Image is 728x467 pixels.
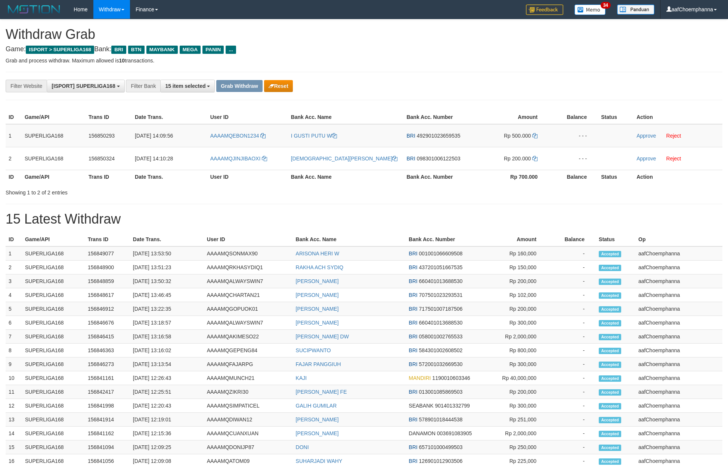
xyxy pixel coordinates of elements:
td: AAAAMQAKIMESO22 [204,330,293,344]
th: Bank Acc. Name [293,233,406,246]
span: ... [226,46,236,54]
span: Copy 707501023293531 to clipboard [419,292,463,298]
span: Copy 013001085869503 to clipboard [419,389,463,395]
th: Status [598,110,633,124]
td: [DATE] 13:46:45 [130,288,204,302]
td: AAAAMQCHARTAN21 [204,288,293,302]
th: Bank Acc. Name [288,110,404,124]
td: Rp 160,000 [475,246,548,261]
span: BRI [409,320,417,326]
a: Reject [666,156,681,162]
span: BRI [406,133,415,139]
span: MAYBANK [146,46,178,54]
span: Accepted [599,348,621,354]
td: - [548,344,596,357]
td: Rp 102,000 [475,288,548,302]
span: Accepted [599,334,621,340]
td: 1 [6,246,22,261]
td: - [548,440,596,454]
td: aafChoemphanna [635,427,722,440]
td: AAAAMQDIWAN12 [204,413,293,427]
td: SUPERLIGA168 [22,399,85,413]
a: GALIH GUMILAR [296,403,337,409]
th: Op [635,233,722,246]
td: Rp 200,000 [475,302,548,316]
th: Date Trans. [130,233,204,246]
td: - [548,246,596,261]
td: 10 [6,371,22,385]
a: DONI [296,444,309,450]
span: Copy 584301002608502 to clipboard [419,347,463,353]
span: Copy 098301006122503 to clipboard [417,156,461,162]
img: panduan.png [617,4,654,15]
td: [DATE] 13:13:54 [130,357,204,371]
td: Rp 200,000 [475,274,548,288]
span: Copy 1190010603346 to clipboard [432,375,470,381]
span: BRI [409,444,417,450]
span: [DATE] 14:10:28 [135,156,173,162]
span: ISPORT > SUPERLIGA168 [26,46,94,54]
td: 156848900 [85,261,130,274]
td: AAAAMQMUNCH21 [204,371,293,385]
th: Game/API [22,170,86,184]
td: aafChoemphanna [635,302,722,316]
span: Accepted [599,417,621,423]
td: - [548,371,596,385]
td: 156846363 [85,344,130,357]
span: BRI [409,278,417,284]
h1: Withdraw Grab [6,27,722,42]
td: SUPERLIGA168 [22,371,85,385]
td: - [548,302,596,316]
td: [DATE] 13:18:57 [130,316,204,330]
h4: Game: Bank: [6,46,722,53]
span: BRI [409,361,417,367]
span: DANAMON [409,430,436,436]
td: - - - [549,124,598,147]
span: Accepted [599,292,621,299]
td: AAAAMQDONIJP87 [204,440,293,454]
span: Accepted [599,279,621,285]
th: Rp 700.000 [475,170,549,184]
a: Copy 500000 to clipboard [532,133,538,139]
th: Trans ID [85,233,130,246]
button: Reset [264,80,293,92]
span: Copy 657101000499503 to clipboard [419,444,463,450]
img: Feedback.jpg [526,4,563,15]
th: Game/API [22,233,85,246]
td: [DATE] 13:50:32 [130,274,204,288]
div: Filter Bank [126,80,160,92]
span: AAAAMQEBON1234 [210,133,259,139]
td: [DATE] 13:51:23 [130,261,204,274]
span: Rp 500.000 [504,133,531,139]
td: [DATE] 12:25:51 [130,385,204,399]
span: Copy 492901023659535 to clipboard [417,133,461,139]
td: AAAAMQFAJARPG [204,357,293,371]
td: - [548,427,596,440]
a: [PERSON_NAME] [296,292,339,298]
td: Rp 300,000 [475,316,548,330]
th: User ID [207,170,288,184]
div: Filter Website [6,80,47,92]
td: aafChoemphanna [635,261,722,274]
span: BRI [409,251,417,256]
a: [PERSON_NAME] [296,278,339,284]
a: AAAAMQJINJIBAOXI [210,156,267,162]
a: [PERSON_NAME] [296,430,339,436]
td: Rp 200,000 [475,385,548,399]
span: BTN [128,46,145,54]
td: AAAAMQGOPUOK01 [204,302,293,316]
th: Action [633,170,722,184]
th: ID [6,233,22,246]
td: SUPERLIGA168 [22,385,85,399]
th: Balance [549,110,598,124]
td: SUPERLIGA168 [22,147,86,170]
td: SUPERLIGA168 [22,124,86,147]
span: Accepted [599,306,621,313]
span: Copy 126901012903506 to clipboard [419,458,463,464]
td: [DATE] 12:15:36 [130,427,204,440]
td: Rp 250,000 [475,440,548,454]
td: 156842417 [85,385,130,399]
th: Bank Acc. Number [403,170,475,184]
span: Copy 578901018444538 to clipboard [419,417,463,423]
span: BRI [409,417,417,423]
